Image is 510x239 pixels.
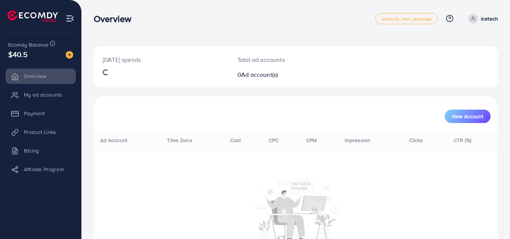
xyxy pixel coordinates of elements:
[66,14,74,23] img: menu
[94,13,137,24] h3: Overview
[7,10,58,22] img: logo
[237,55,321,64] p: Total ad accounts
[375,13,438,24] a: adreach_new_package
[103,55,220,64] p: [DATE] spends
[465,14,498,23] a: icetech
[237,71,321,78] h2: 0
[382,16,432,21] span: adreach_new_package
[8,49,28,60] span: $40.5
[481,14,498,23] p: icetech
[241,70,278,79] span: Ad account(s)
[8,41,49,48] span: Ecomdy Balance
[452,114,483,119] span: New Account
[445,110,491,123] button: New Account
[66,51,73,59] img: image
